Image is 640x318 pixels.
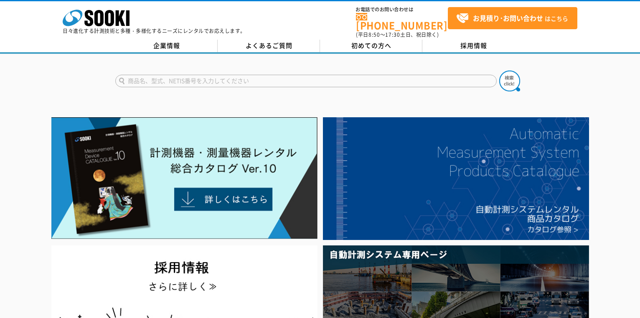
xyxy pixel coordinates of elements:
[368,31,380,38] span: 8:50
[456,12,568,25] span: はこちら
[351,41,391,50] span: 初めての方へ
[448,7,577,29] a: お見積り･お問い合わせはこちら
[385,31,400,38] span: 17:30
[63,28,246,33] p: 日々進化する計測技術と多種・多様化するニーズにレンタルでお応えします。
[422,40,525,52] a: 採用情報
[473,13,543,23] strong: お見積り･お問い合わせ
[499,71,520,91] img: btn_search.png
[115,75,497,87] input: 商品名、型式、NETIS番号を入力してください
[115,40,218,52] a: 企業情報
[356,13,448,30] a: [PHONE_NUMBER]
[320,40,422,52] a: 初めての方へ
[323,117,589,240] img: 自動計測システムカタログ
[51,117,317,239] img: Catalog Ver10
[356,7,448,12] span: お電話でのお問い合わせは
[218,40,320,52] a: よくあるご質問
[356,31,439,38] span: (平日 ～ 土日、祝日除く)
